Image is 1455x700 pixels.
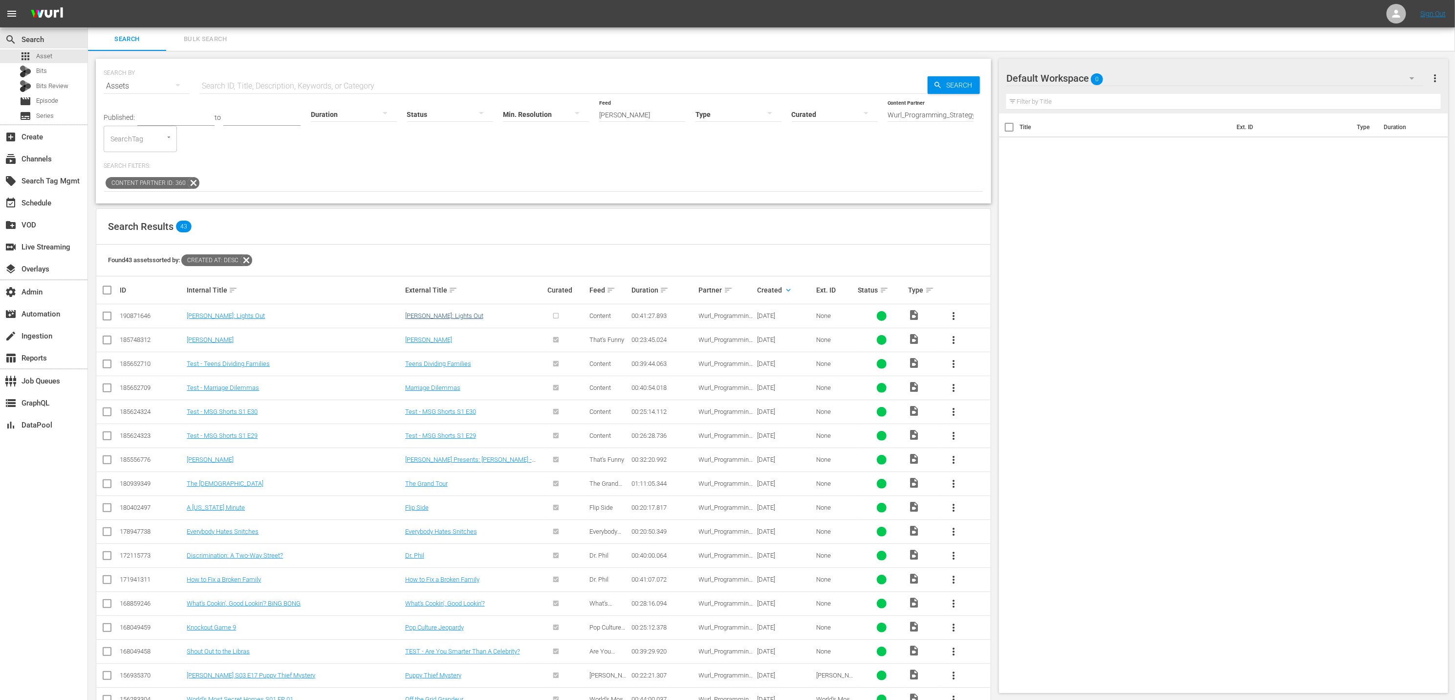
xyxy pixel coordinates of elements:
[942,616,965,639] button: more_vert
[104,72,190,100] div: Assets
[187,360,270,367] a: Test - Teens Dividing Families
[108,256,252,264] span: Found 43 assets sorted by:
[5,241,17,253] span: Live Streaming
[816,480,855,487] div: None
[909,357,920,369] span: Video
[928,76,980,94] button: Search
[589,336,624,343] span: That's Funny
[589,408,611,415] span: Content
[36,81,68,91] span: Bits Review
[631,384,695,391] div: 00:40:54.018
[120,624,184,631] div: 168049459
[724,286,733,294] span: sort
[816,408,855,415] div: None
[909,669,920,680] span: Video
[942,640,965,663] button: more_vert
[187,432,258,439] a: Test - MSG Shorts S1 E29
[816,528,855,535] div: None
[758,384,813,391] div: [DATE]
[5,219,17,231] span: VOD
[942,76,980,94] span: Search
[948,670,959,681] span: more_vert
[816,360,855,367] div: None
[909,645,920,656] span: Video
[758,672,813,679] div: [DATE]
[858,284,906,296] div: Status
[699,408,753,423] span: Wurl_Programming_Strategy
[5,131,17,143] span: Create
[405,552,424,559] a: Dr. Phil
[909,333,920,345] span: Video
[120,504,184,511] div: 180402497
[5,397,17,409] span: GraphQL
[631,312,695,319] div: 00:41:27.893
[548,286,587,294] div: Curated
[405,624,464,631] a: Pop Culture Jeopardy
[405,312,483,319] a: [PERSON_NAME]: Lights Out
[758,336,813,343] div: [DATE]
[816,432,855,439] div: None
[589,552,608,559] span: Dr. Phil
[589,360,611,367] span: Content
[187,284,402,296] div: Internal Title
[187,552,283,559] a: Discrimination: A Two-Way Street?
[405,480,448,487] a: The Grand Tour
[589,600,626,622] span: What's Cookin', Good Lookin'?
[589,624,625,638] span: Pop Culture Jeopardy
[120,432,184,439] div: 185624323
[948,622,959,633] span: more_vert
[176,221,192,232] span: 43
[5,308,17,320] span: Automation
[181,254,240,266] span: Created At: desc
[699,456,753,471] span: Wurl_Programming_Strategy
[631,284,695,296] div: Duration
[909,405,920,417] span: Video
[909,429,920,441] span: Video
[405,672,461,679] a: Puppy Thief Mystery
[405,648,520,655] a: TEST - Are You Smarter Than A Celebrity?
[909,573,920,585] span: Video
[120,286,184,294] div: ID
[187,672,315,679] a: [PERSON_NAME] S03 E17 Puppy Thief Mystery
[1420,10,1446,18] a: Sign Out
[5,263,17,275] span: Overlays
[120,648,184,655] div: 168049458
[699,672,753,686] span: Wurl_Programming_Strategy
[229,286,238,294] span: sort
[816,624,855,631] div: None
[631,504,695,511] div: 00:20:17.817
[1351,113,1378,141] th: Type
[909,501,920,513] span: Video
[758,284,813,296] div: Created
[172,34,239,45] span: Bulk Search
[120,600,184,607] div: 168859246
[699,624,753,638] span: Wurl_Programming_Strategy
[187,624,236,631] a: Knockout Game 9
[405,360,471,367] a: Teens Dividing Families
[909,309,920,321] span: Video
[660,286,669,294] span: sort
[1429,72,1441,84] span: more_vert
[942,400,965,424] button: more_vert
[631,336,695,343] div: 00:23:45.024
[758,456,813,463] div: [DATE]
[699,284,755,296] div: Partner
[20,66,31,77] div: Bits
[405,384,460,391] a: Marriage Dilemmas
[5,375,17,387] span: Job Queues
[589,528,626,557] span: Everybody Hates [PERSON_NAME]
[187,528,259,535] a: Everybody Hates Snitches
[758,504,813,511] div: [DATE]
[589,672,626,686] span: [PERSON_NAME]
[699,576,753,590] span: Wurl_Programming_Strategy
[187,480,263,487] a: The [DEMOGRAPHIC_DATA]
[120,528,184,535] div: 178947738
[699,552,753,566] span: Wurl_Programming_Strategy
[699,312,753,327] span: Wurl_Programming_Strategy
[909,549,920,561] span: Video
[187,648,250,655] a: Shout Out to the Libras
[758,624,813,631] div: [DATE]
[942,472,965,496] button: more_vert
[187,504,245,511] a: A [US_STATE] Minute
[106,177,188,189] span: Content Partner ID: 360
